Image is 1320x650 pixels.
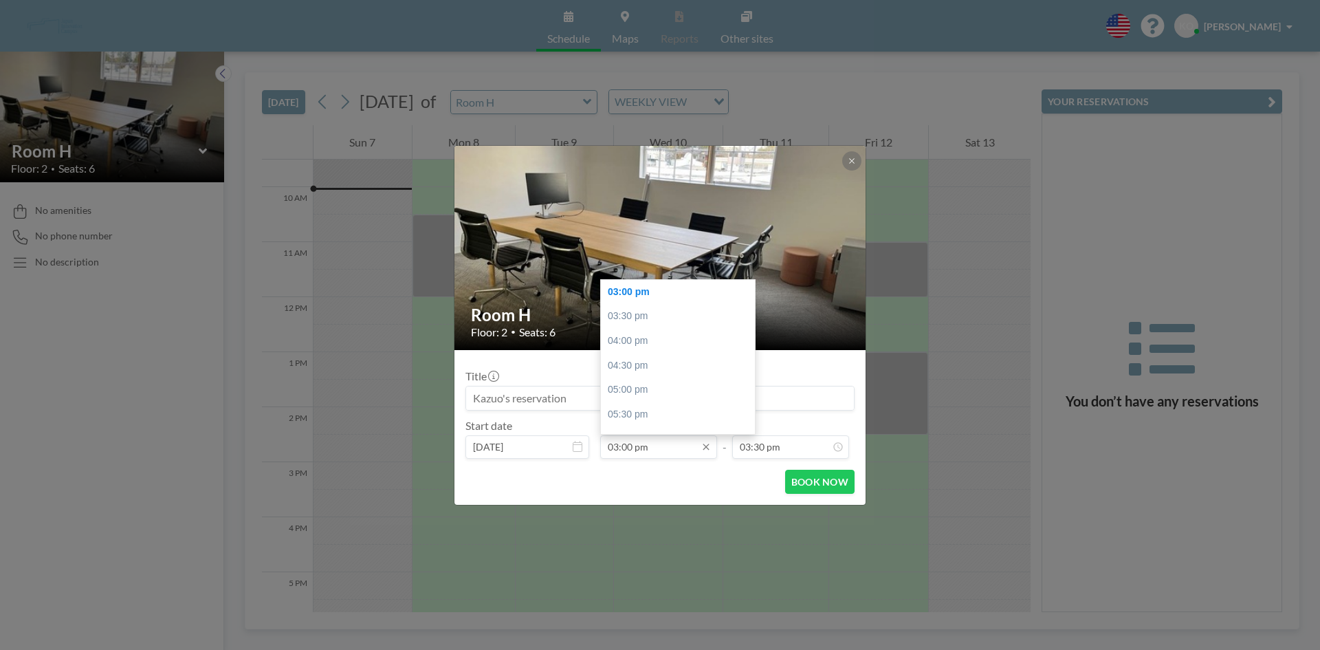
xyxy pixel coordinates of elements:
[785,470,855,494] button: BOOK NOW
[471,325,507,339] span: Floor: 2
[454,93,867,402] img: 537.JPG
[601,280,762,305] div: 03:00 pm
[465,369,498,383] label: Title
[601,426,762,451] div: 06:00 pm
[471,305,850,325] h2: Room H
[511,327,516,337] span: •
[601,304,762,329] div: 03:30 pm
[601,329,762,354] div: 04:00 pm
[601,378,762,402] div: 05:00 pm
[466,387,854,410] input: Kazuo's reservation
[465,419,512,433] label: Start date
[519,325,555,339] span: Seats: 6
[601,354,762,378] div: 04:30 pm
[601,402,762,427] div: 05:30 pm
[723,424,727,454] span: -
